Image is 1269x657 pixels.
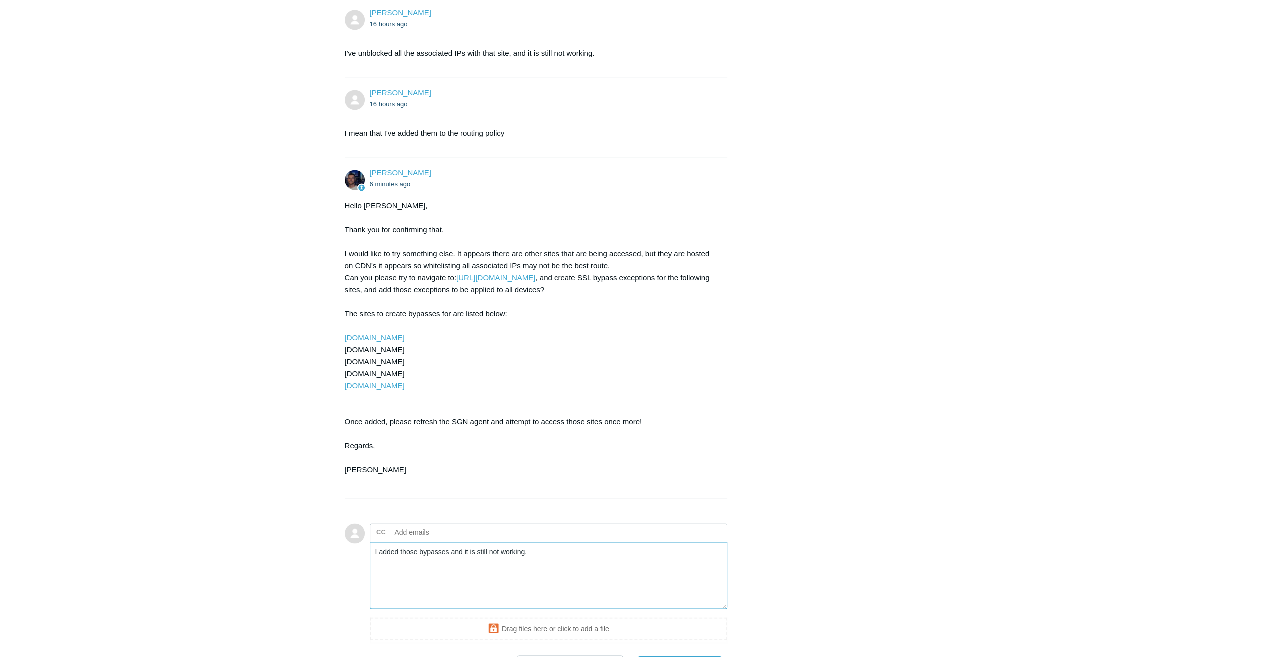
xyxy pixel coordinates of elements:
a: [PERSON_NAME] [370,88,431,97]
label: CC [376,525,386,540]
a: [URL][DOMAIN_NAME] [456,273,535,282]
time: 09/30/2025, 16:13 [370,20,408,28]
time: 09/30/2025, 16:13 [370,100,408,108]
span: Connor Davis [370,168,431,177]
p: I've unblocked all the associated IPs with that site, and it is still not working. [345,47,718,59]
time: 10/01/2025, 08:31 [370,180,411,188]
p: I mean that I've added them to the routing policy [345,127,718,139]
a: [DOMAIN_NAME] [345,381,405,390]
textarea: Add your reply [370,542,728,609]
a: [DOMAIN_NAME] [345,333,405,342]
input: Add emails [391,525,498,540]
span: Jacob Barry [370,88,431,97]
div: Hello [PERSON_NAME], Thank you for confirming that. I would like to try something else. It appear... [345,200,718,488]
a: [PERSON_NAME] [370,8,431,17]
span: Jacob Barry [370,8,431,17]
a: [PERSON_NAME] [370,168,431,177]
